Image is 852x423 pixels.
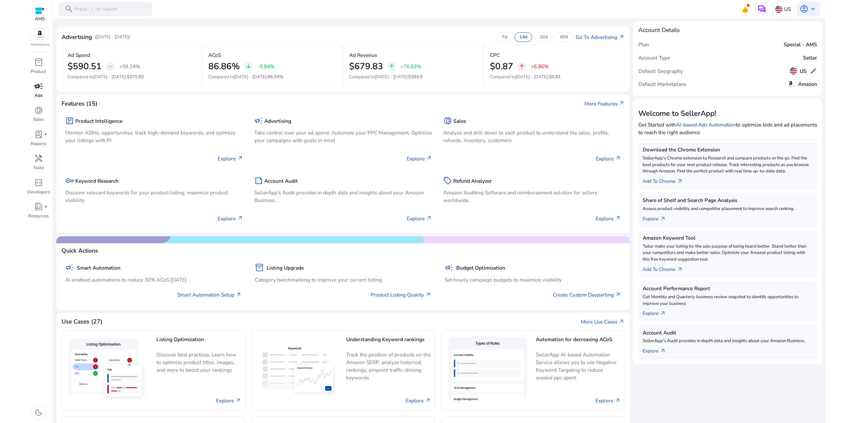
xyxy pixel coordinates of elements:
[31,141,46,147] p: Reports
[34,178,43,187] span: code_blocks
[34,154,43,163] span: handyman
[443,129,621,144] p: Analyze and drill down to each product to understand the sales, profits, refunds, inventory, cust...
[371,291,431,299] a: Product Listing Quality
[426,155,432,161] span: arrow_outward
[237,215,243,221] span: arrow_outward
[638,81,686,87] h5: Default Marketplace
[65,263,74,272] span: campaign
[34,202,43,211] span: book_4
[443,176,452,185] span: sell
[443,189,621,204] p: Amazon Auditing Software and reimbursement solution for sellers worldwide.
[89,5,95,13] span: /
[93,74,126,80] span: [DATE] - [DATE]
[349,74,477,81] p: Compared to :
[156,336,241,348] h5: Listing Optimization
[27,189,50,196] p: Developers
[560,34,568,40] p: 60d
[27,177,50,201] a: code_blocksDevelopers
[677,178,683,184] span: arrow_outward
[643,330,813,336] h5: Account Audit
[798,81,817,87] h5: Amazon
[208,74,336,81] p: Compared to :
[595,397,621,404] a: Explore
[576,33,625,41] a: Go To Advertisingarrow_outward
[264,118,291,124] h5: Advertising
[109,62,111,71] span: -
[254,176,263,185] span: summarize
[426,215,432,221] span: arrow_outward
[490,61,513,72] h2: $0.87
[62,318,103,325] h4: Use Cases (27)
[490,51,500,59] p: CPC
[267,265,304,271] h5: Listing Upgrade
[536,351,621,381] p: SellerApp AI-based Automation Service allows you to use Negative Keyword Targeting to reduce wast...
[349,61,383,72] h2: $679.83
[490,74,619,81] p: Compared to :
[65,189,243,204] p: Discover relevant keywords for your product listing, maximize product visibility
[27,201,50,225] a: book_4fiber_manual_recordResources
[638,42,649,48] h5: Plan
[638,109,817,118] h3: Welcome to SellerApp!
[218,155,243,162] p: Explore
[643,212,672,223] a: Explorearrow_outward
[65,5,73,13] span: search
[808,5,817,13] span: keyboard_arrow_down
[27,81,50,105] a: campaignAds
[44,133,47,136] span: fiber_manual_record
[34,130,43,139] span: lab_profile
[520,34,528,40] p: 14d
[619,319,625,325] span: arrow_outward
[443,116,452,125] span: donut_small
[34,58,43,67] span: inventory_2
[257,64,275,69] p: -9.84%
[456,265,505,271] h5: Budget Optimization
[62,34,92,41] h4: Advertising
[553,291,621,299] a: Create Custom Dayparting
[268,74,283,80] span: 96.34%
[31,42,49,47] p: Marketplace
[784,42,817,48] h5: Special - AMS
[408,74,423,80] span: $384.9
[349,51,377,59] p: Ad Revenue
[254,189,432,204] p: SellerApp's Audit provides in depth data and insights about your Amazon Business.
[536,336,621,348] h5: Automation for decreasing ACoS
[246,64,252,70] span: arrow_downward
[425,292,431,298] span: arrow_outward
[519,64,525,70] span: arrow_upward
[346,336,431,348] h5: Understanding Keyword rankings
[34,82,43,91] span: campaign
[643,338,813,344] p: SellerApp's Audit provides in depth data and insights about your Amazon Business.
[638,55,670,61] h5: Account Type
[27,57,50,81] a: inventory_2Product
[643,294,813,307] p: Get Monthly and Quarterly business review snapshot to identify opportunities to improve your busi...
[638,27,680,34] h4: Account Details
[95,34,130,41] p: ([DATE] - [DATE])
[119,64,140,69] p: +59.24%
[643,206,813,212] p: Assess product visibility and competitor placement to improve search ranking.
[445,263,453,272] span: campaign
[34,408,43,417] span: dark_mode
[619,34,625,40] span: arrow_outward
[28,213,49,220] p: Resources
[31,69,46,75] p: Product
[264,178,298,184] h5: Account Audit
[643,286,813,292] h5: Account Performance Report
[516,74,548,80] span: [DATE] - [DATE]
[33,165,44,171] p: Tools
[549,74,561,80] span: $0.81
[584,100,625,107] a: More Featuresarrow_outward
[236,292,242,298] span: arrow_outward
[27,129,50,153] a: lab_profilefiber_manual_recordReports
[615,155,621,161] span: arrow_outward
[75,178,118,184] h5: Keyword Research
[62,247,98,254] h4: Quick Actions
[800,68,807,74] h5: US
[177,291,242,299] a: Smart Automation Setup
[445,334,530,407] img: Automation for decreasing ACoS
[790,67,797,75] img: us.svg
[77,265,120,271] h5: Smart Automation
[615,398,621,404] span: arrow_outward
[540,34,548,40] p: 30d
[255,263,264,272] span: inventory_2
[615,215,621,221] span: arrow_outward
